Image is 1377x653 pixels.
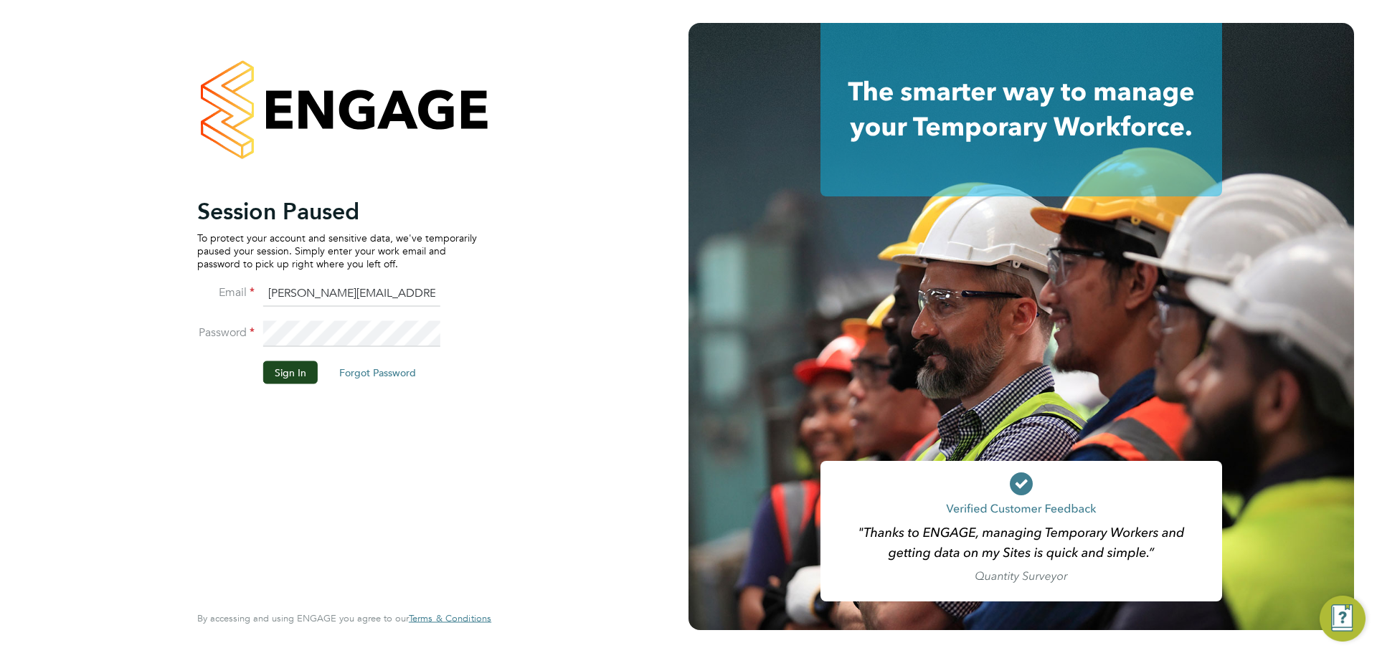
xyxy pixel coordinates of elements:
button: Engage Resource Center [1320,596,1366,642]
label: Password [197,325,255,340]
button: Forgot Password [328,361,427,383]
span: By accessing and using ENGAGE you agree to our [197,612,491,624]
label: Email [197,285,255,300]
h2: Session Paused [197,196,477,225]
button: Sign In [263,361,318,383]
a: Terms & Conditions [409,613,491,624]
input: Enter your work email... [263,281,440,307]
p: To protect your account and sensitive data, we've temporarily paused your session. Simply enter y... [197,231,477,270]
